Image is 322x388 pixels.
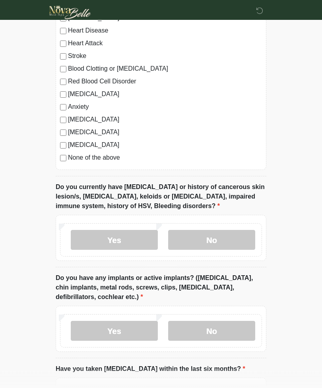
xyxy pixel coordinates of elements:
[71,321,158,341] label: Yes
[68,115,262,125] label: [MEDICAL_DATA]
[68,128,262,137] label: [MEDICAL_DATA]
[60,79,66,85] input: Red Blood Cell Disorder
[60,54,66,60] input: Stroke
[68,39,262,48] label: Heart Attack
[60,143,66,149] input: [MEDICAL_DATA]
[71,230,158,250] label: Yes
[68,52,262,61] label: Stroke
[60,155,66,162] input: None of the above
[60,92,66,98] input: [MEDICAL_DATA]
[56,274,266,302] label: Do you have any implants or active implants? ([MEDICAL_DATA], chin implants, metal rods, screws, ...
[56,365,245,374] label: Have you taken [MEDICAL_DATA] within the last six months?
[60,66,66,73] input: Blood Clotting or [MEDICAL_DATA]
[56,183,266,211] label: Do you currently have [MEDICAL_DATA] or history of cancerous skin lesion/s, [MEDICAL_DATA], keloi...
[48,6,93,19] img: Novabelle medspa Logo
[60,130,66,136] input: [MEDICAL_DATA]
[68,153,262,163] label: None of the above
[68,102,262,112] label: Anxiety
[60,104,66,111] input: Anxiety
[68,90,262,99] label: [MEDICAL_DATA]
[68,141,262,150] label: [MEDICAL_DATA]
[168,230,255,250] label: No
[68,64,262,74] label: Blood Clotting or [MEDICAL_DATA]
[60,28,66,35] input: Heart Disease
[168,321,255,341] label: No
[68,77,262,87] label: Red Blood Cell Disorder
[60,117,66,124] input: [MEDICAL_DATA]
[60,41,66,47] input: Heart Attack
[68,26,262,36] label: Heart Disease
